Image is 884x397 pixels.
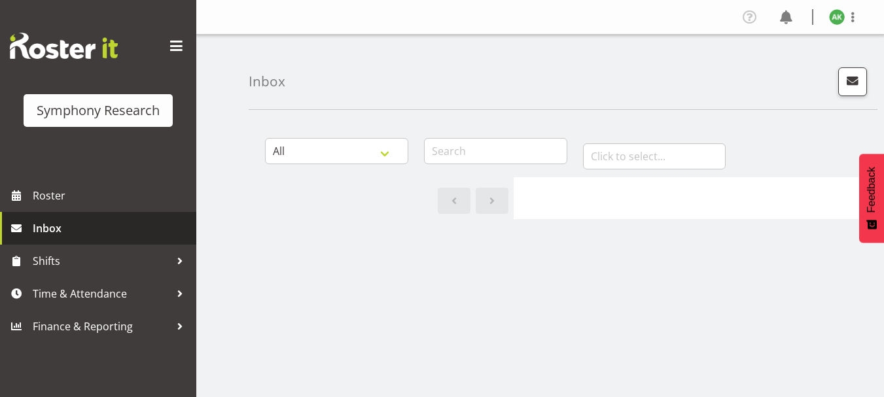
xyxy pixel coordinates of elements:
[33,284,170,303] span: Time & Attendance
[33,317,170,336] span: Finance & Reporting
[33,186,190,205] span: Roster
[859,154,884,243] button: Feedback - Show survey
[424,138,567,164] input: Search
[37,101,160,120] div: Symphony Research
[33,251,170,271] span: Shifts
[866,167,877,213] span: Feedback
[829,9,845,25] img: amit-kumar11606.jpg
[249,74,285,89] h4: Inbox
[10,33,118,59] img: Rosterit website logo
[33,218,190,238] span: Inbox
[438,188,470,214] a: Previous page
[476,188,508,214] a: Next page
[583,143,726,169] input: Click to select...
